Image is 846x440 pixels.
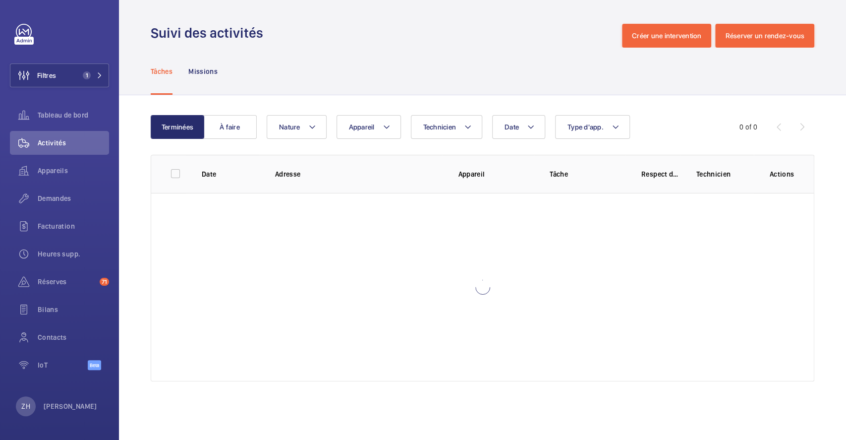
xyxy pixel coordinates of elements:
[411,115,483,139] button: Technicien
[38,305,109,314] span: Bilans
[38,249,109,259] span: Heures supp.
[38,166,109,176] span: Appareils
[151,115,204,139] button: Terminées
[38,332,109,342] span: Contacts
[88,360,101,370] span: Beta
[151,66,172,76] p: Tâches
[492,115,545,139] button: Date
[715,24,814,48] button: Réserver un rendez-vous
[38,138,109,148] span: Activités
[44,401,97,411] p: [PERSON_NAME]
[423,123,456,131] span: Technicien
[275,169,443,179] p: Adresse
[188,66,218,76] p: Missions
[505,123,519,131] span: Date
[622,24,712,48] button: Créer une intervention
[267,115,327,139] button: Nature
[151,24,269,42] h1: Suivi des activités
[567,123,604,131] span: Type d'app.
[770,169,794,179] p: Actions
[555,115,630,139] button: Type d'app.
[696,169,754,179] p: Technicien
[21,401,30,411] p: ZH
[38,360,88,370] span: IoT
[203,115,257,139] button: À faire
[337,115,401,139] button: Appareil
[83,71,91,79] span: 1
[458,169,534,179] p: Appareil
[100,278,109,286] span: 71
[349,123,375,131] span: Appareil
[550,169,625,179] p: Tâche
[37,70,56,80] span: Filtres
[202,169,259,179] p: Date
[739,122,757,132] div: 0 of 0
[38,277,96,287] span: Réserves
[10,63,109,87] button: Filtres1
[38,193,109,203] span: Demandes
[279,123,300,131] span: Nature
[38,110,109,120] span: Tableau de bord
[38,221,109,231] span: Facturation
[641,169,680,179] p: Respect délai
